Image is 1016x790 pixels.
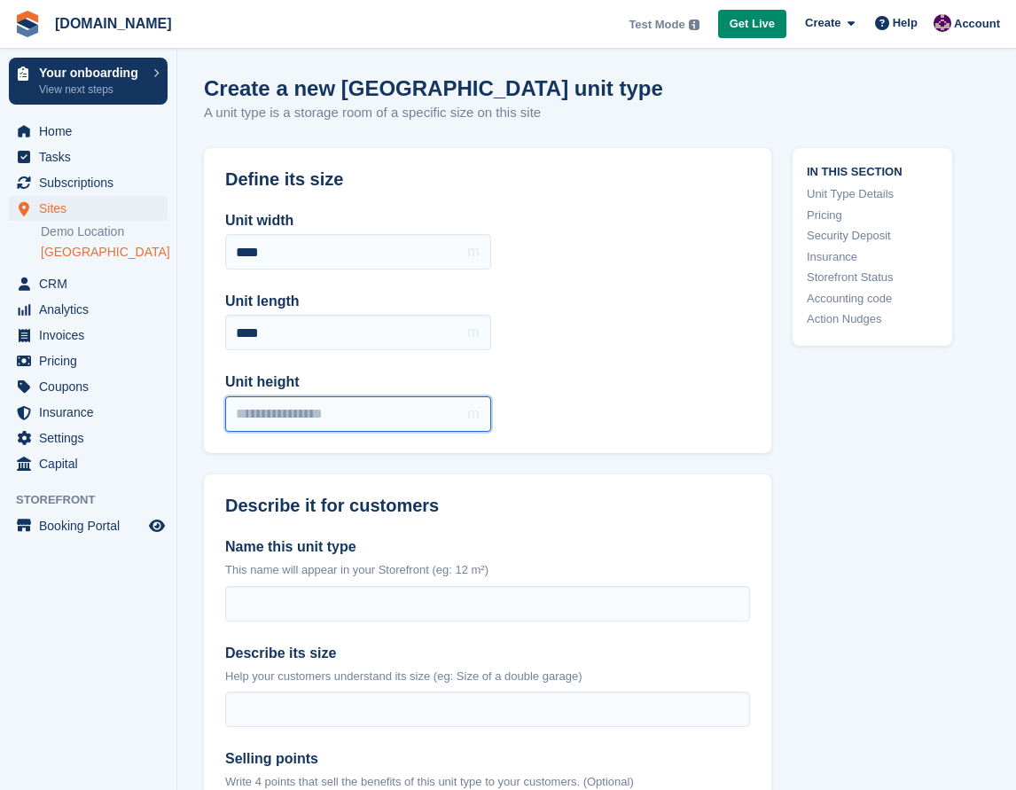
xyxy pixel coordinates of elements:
[9,323,168,348] a: menu
[14,11,41,37] img: stora-icon-8386f47178a22dfd0bd8f6a31ec36ba5ce8667c1dd55bd0f319d3a0aa187defe.svg
[39,513,145,538] span: Booking Portal
[9,58,168,105] a: Your onboarding View next steps
[9,170,168,195] a: menu
[807,248,938,266] a: Insurance
[807,269,938,286] a: Storefront Status
[225,291,491,312] label: Unit length
[807,207,938,224] a: Pricing
[689,20,699,30] img: icon-info-grey-7440780725fd019a000dd9b08b2336e03edf1995a4989e88bcd33f0948082b44.svg
[39,145,145,169] span: Tasks
[41,244,168,261] a: [GEOGRAPHIC_DATA]
[39,426,145,450] span: Settings
[9,271,168,296] a: menu
[9,513,168,538] a: menu
[39,271,145,296] span: CRM
[807,162,938,179] span: In this section
[9,297,168,322] a: menu
[9,119,168,144] a: menu
[39,170,145,195] span: Subscriptions
[807,290,938,308] a: Accounting code
[807,310,938,328] a: Action Nudges
[629,16,684,34] span: Test Mode
[39,348,145,373] span: Pricing
[807,185,938,203] a: Unit Type Details
[225,169,750,190] h2: Define its size
[16,491,176,509] span: Storefront
[39,82,145,98] p: View next steps
[39,66,145,79] p: Your onboarding
[9,145,168,169] a: menu
[9,400,168,425] a: menu
[718,10,786,39] a: Get Live
[934,14,951,32] img: Anna Žambůrková
[225,496,750,516] h2: Describe it for customers
[805,14,840,32] span: Create
[225,536,750,558] label: Name this unit type
[954,15,1000,33] span: Account
[9,426,168,450] a: menu
[39,374,145,399] span: Coupons
[48,9,179,38] a: [DOMAIN_NAME]
[146,515,168,536] a: Preview store
[9,196,168,221] a: menu
[39,297,145,322] span: Analytics
[39,451,145,476] span: Capital
[39,196,145,221] span: Sites
[39,323,145,348] span: Invoices
[893,14,918,32] span: Help
[204,103,663,123] p: A unit type is a storage room of a specific size on this site
[807,227,938,245] a: Security Deposit
[9,451,168,476] a: menu
[39,400,145,425] span: Insurance
[204,76,663,100] h1: Create a new [GEOGRAPHIC_DATA] unit type
[225,643,750,664] label: Describe its size
[39,119,145,144] span: Home
[730,15,775,33] span: Get Live
[225,561,750,579] p: This name will appear in your Storefront (eg: 12 m²)
[9,374,168,399] a: menu
[9,348,168,373] a: menu
[41,223,168,240] a: Demo Location
[225,210,491,231] label: Unit width
[225,748,750,770] label: Selling points
[225,372,491,393] label: Unit height
[225,668,750,685] p: Help your customers understand its size (eg: Size of a double garage)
